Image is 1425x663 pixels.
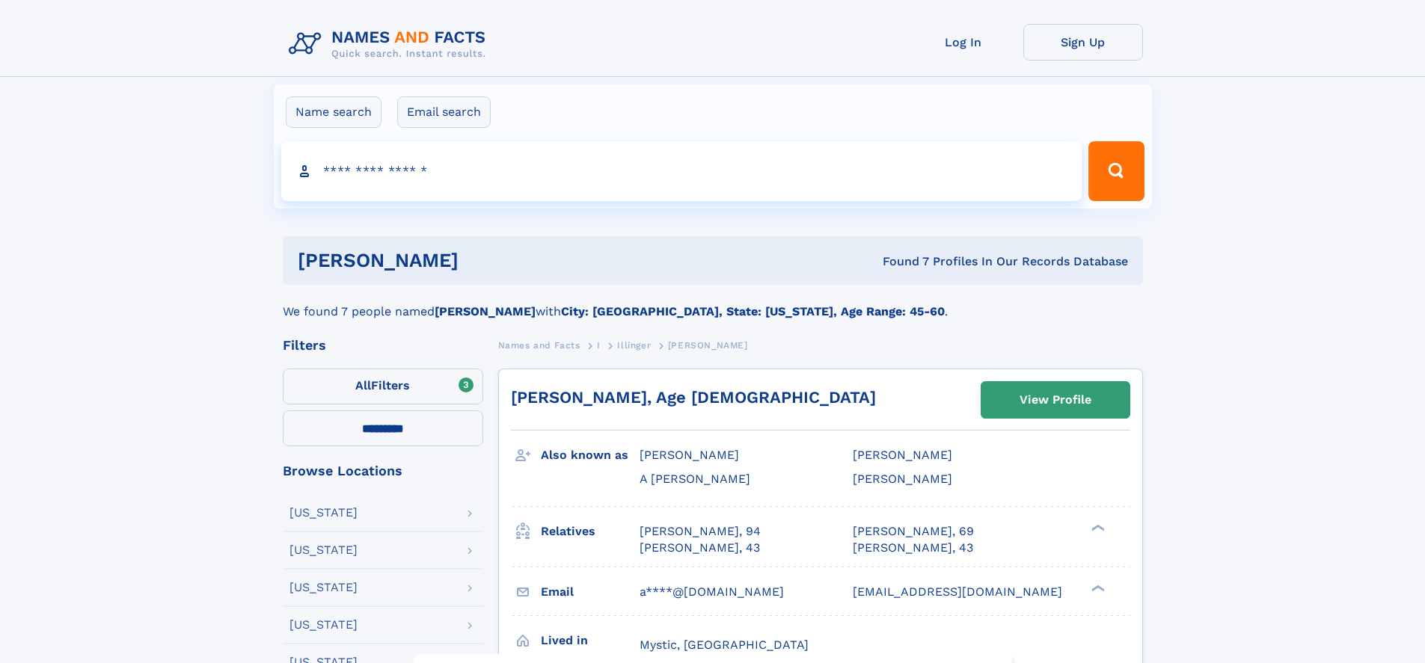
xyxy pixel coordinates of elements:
[397,96,491,128] label: Email search
[541,519,640,544] h3: Relatives
[541,442,640,468] h3: Also known as
[597,336,601,354] a: I
[1088,522,1106,532] div: ❯
[286,96,381,128] label: Name search
[283,339,483,352] div: Filters
[640,472,750,486] span: A [PERSON_NAME]
[283,285,1143,321] div: We found 7 people named with .
[981,382,1130,418] a: View Profile
[289,619,358,631] div: [US_STATE]
[1088,141,1144,201] button: Search Button
[640,523,761,540] a: [PERSON_NAME], 94
[283,24,498,64] img: Logo Names and Facts
[561,304,945,318] b: City: [GEOGRAPHIC_DATA], State: [US_STATE], Age Range: 45-60
[435,304,536,318] b: [PERSON_NAME]
[668,340,748,351] span: [PERSON_NAME]
[617,340,651,351] span: Illinger
[511,388,876,407] a: [PERSON_NAME], Age [DEMOGRAPHIC_DATA]
[597,340,601,351] span: I
[355,378,371,392] span: All
[1020,383,1091,417] div: View Profile
[640,540,760,556] a: [PERSON_NAME], 43
[640,448,739,462] span: [PERSON_NAME]
[904,24,1023,61] a: Log In
[1088,583,1106,593] div: ❯
[640,638,809,652] span: Mystic, [GEOGRAPHIC_DATA]
[853,540,973,556] a: [PERSON_NAME], 43
[541,579,640,605] h3: Email
[853,472,952,486] span: [PERSON_NAME]
[1023,24,1143,61] a: Sign Up
[853,585,1062,599] span: [EMAIL_ADDRESS][DOMAIN_NAME]
[289,544,358,556] div: [US_STATE]
[283,368,483,404] label: Filters
[617,336,651,354] a: Illinger
[289,582,358,593] div: [US_STATE]
[298,251,671,270] h1: [PERSON_NAME]
[541,628,640,653] h3: Lived in
[853,523,974,540] a: [PERSON_NAME], 69
[498,336,580,354] a: Names and Facts
[853,448,952,462] span: [PERSON_NAME]
[670,253,1128,270] div: Found 7 Profiles In Our Records Database
[283,464,483,478] div: Browse Locations
[281,141,1082,201] input: search input
[289,507,358,519] div: [US_STATE]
